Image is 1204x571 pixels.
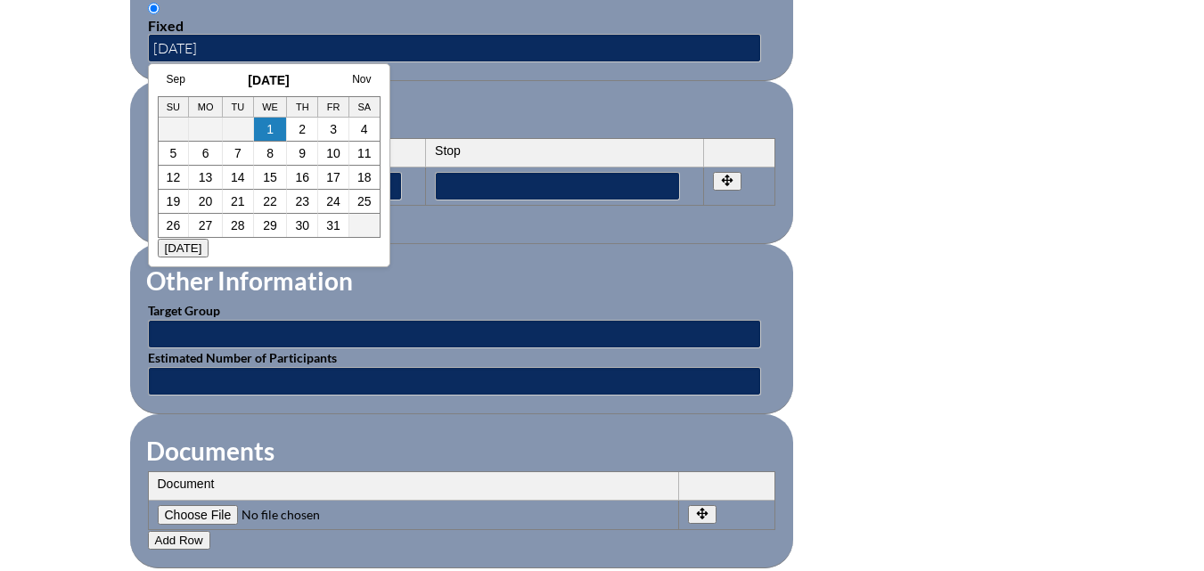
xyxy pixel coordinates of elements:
a: 25 [357,194,372,208]
th: Su [159,97,190,118]
legend: Periods [144,102,233,133]
div: Fixed [148,17,775,34]
a: 18 [357,170,372,184]
a: 11 [357,146,372,160]
a: 20 [199,194,213,208]
a: 29 [263,218,277,232]
a: Nov [352,73,371,86]
th: Fr [318,97,349,118]
a: 13 [199,170,213,184]
a: 31 [326,218,340,232]
th: We [254,97,288,118]
input: Fixed [148,3,160,14]
a: 14 [231,170,245,184]
a: 21 [231,194,245,208]
a: 27 [199,218,213,232]
a: 16 [295,170,309,184]
button: [DATE] [158,239,209,257]
a: 22 [263,194,277,208]
th: Th [287,97,318,118]
th: Sa [349,97,380,118]
a: 24 [326,194,340,208]
a: 9 [299,146,306,160]
a: 19 [167,194,181,208]
a: 1 [266,122,274,136]
legend: Other Information [144,265,355,296]
a: 8 [266,146,274,160]
a: 12 [167,170,181,184]
th: Stop [426,139,704,167]
a: 2 [299,122,306,136]
a: 15 [263,170,277,184]
a: 4 [361,122,368,136]
th: Document [149,472,679,501]
th: Tu [223,97,254,118]
label: Target Group [148,303,220,318]
a: 6 [202,146,209,160]
a: 3 [330,122,337,136]
label: Estimated Number of Participants [148,350,337,365]
h3: [DATE] [158,73,381,87]
a: 23 [295,194,309,208]
a: 5 [170,146,177,160]
a: 26 [167,218,181,232]
a: Sep [167,73,185,86]
a: 10 [326,146,340,160]
a: 28 [231,218,245,232]
legend: Documents [144,436,276,466]
th: Mo [189,97,223,118]
a: 7 [234,146,242,160]
button: Add Row [148,531,210,550]
a: 17 [326,170,340,184]
a: 30 [295,218,309,232]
